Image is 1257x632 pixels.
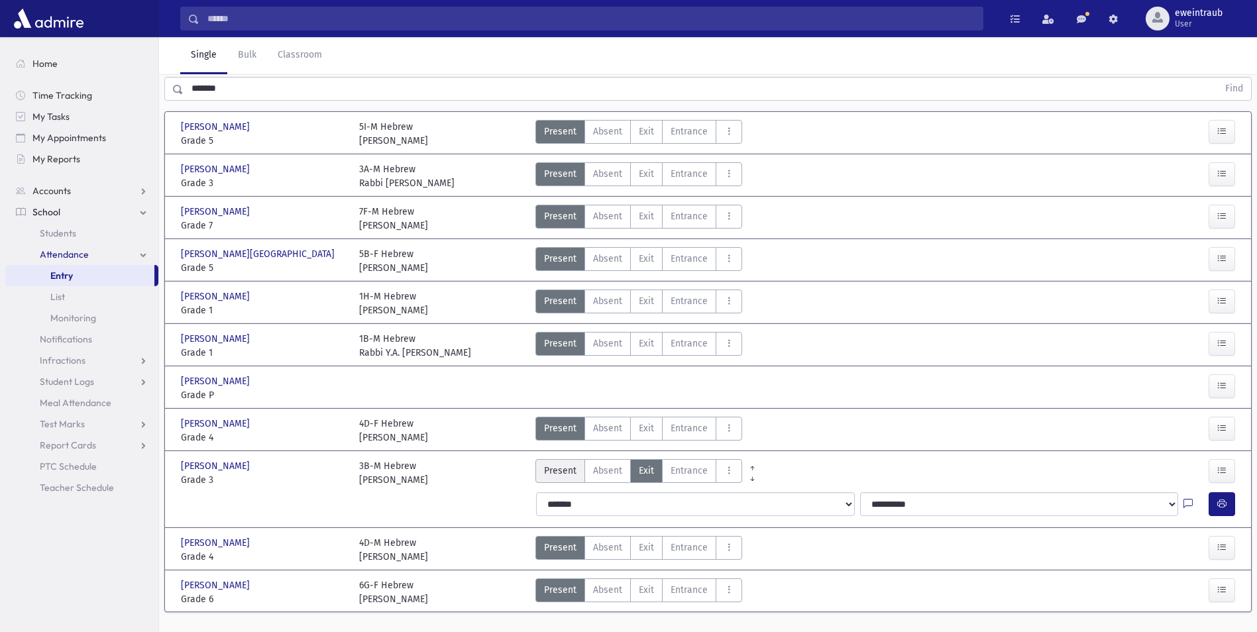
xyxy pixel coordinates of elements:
span: Test Marks [40,418,85,430]
span: Grade 3 [181,176,346,190]
div: 5B-F Hebrew [PERSON_NAME] [359,247,428,275]
div: 1B-M Hebrew Rabbi Y.A. [PERSON_NAME] [359,332,471,360]
span: Entrance [671,252,708,266]
span: Attendance [40,248,89,260]
span: Exit [639,421,654,435]
span: Absent [593,209,622,223]
div: AttTypes [535,417,742,445]
span: Grade 1 [181,346,346,360]
span: eweintraub [1175,8,1223,19]
a: Meal Attendance [5,392,158,413]
a: School [5,201,158,223]
span: Time Tracking [32,89,92,101]
a: My Reports [5,148,158,170]
span: Exit [639,252,654,266]
a: Entry [5,265,154,286]
a: My Tasks [5,106,158,127]
div: 3B-M Hebrew [PERSON_NAME] [359,459,428,487]
a: Home [5,53,158,74]
span: Entry [50,270,73,282]
span: [PERSON_NAME] [181,459,252,473]
a: PTC Schedule [5,456,158,477]
a: Report Cards [5,435,158,456]
span: Exit [639,167,654,181]
span: Entrance [671,209,708,223]
img: AdmirePro [11,5,87,32]
button: Find [1217,78,1251,100]
span: Present [544,167,576,181]
span: Entrance [671,294,708,308]
span: Entrance [671,125,708,138]
a: Accounts [5,180,158,201]
a: Single [180,37,227,74]
span: Present [544,337,576,350]
span: Grade 4 [181,431,346,445]
div: AttTypes [535,332,742,360]
span: Present [544,464,576,478]
span: Present [544,252,576,266]
span: Absent [593,125,622,138]
span: Absent [593,541,622,554]
span: [PERSON_NAME] [181,205,252,219]
div: AttTypes [535,290,742,317]
span: [PERSON_NAME] [181,290,252,303]
span: Exit [639,209,654,223]
span: Grade 6 [181,592,346,606]
div: 4D-M Hebrew [PERSON_NAME] [359,536,428,564]
span: Exit [639,541,654,554]
div: AttTypes [535,536,742,564]
span: Exit [639,464,654,478]
div: AttTypes [535,578,742,606]
span: Exit [639,583,654,597]
a: Student Logs [5,371,158,392]
span: Absent [593,252,622,266]
span: Grade 4 [181,550,346,564]
span: [PERSON_NAME] [181,536,252,550]
div: 3A-M Hebrew Rabbi [PERSON_NAME] [359,162,455,190]
span: Home [32,58,58,70]
div: 6G-F Hebrew [PERSON_NAME] [359,578,428,606]
span: Entrance [671,583,708,597]
div: 7F-M Hebrew [PERSON_NAME] [359,205,428,233]
span: [PERSON_NAME] [181,332,252,346]
span: Entrance [671,541,708,554]
span: Entrance [671,464,708,478]
a: Classroom [267,37,333,74]
a: My Appointments [5,127,158,148]
div: 1H-M Hebrew [PERSON_NAME] [359,290,428,317]
span: Grade 5 [181,261,346,275]
span: Absent [593,583,622,597]
span: My Appointments [32,132,106,144]
div: AttTypes [535,247,742,275]
span: Grade P [181,388,346,402]
span: Absent [593,294,622,308]
a: List [5,286,158,307]
div: AttTypes [535,120,742,148]
span: List [50,291,65,303]
span: My Tasks [32,111,70,123]
span: [PERSON_NAME] [181,120,252,134]
a: Test Marks [5,413,158,435]
span: Absent [593,167,622,181]
span: Present [544,209,576,223]
span: Absent [593,464,622,478]
a: Attendance [5,244,158,265]
a: Bulk [227,37,267,74]
span: Exit [639,294,654,308]
a: Teacher Schedule [5,477,158,498]
a: Notifications [5,329,158,350]
div: 4D-F Hebrew [PERSON_NAME] [359,417,428,445]
span: Meal Attendance [40,397,111,409]
div: AttTypes [535,205,742,233]
a: Infractions [5,350,158,371]
span: [PERSON_NAME] [181,417,252,431]
span: [PERSON_NAME][GEOGRAPHIC_DATA] [181,247,337,261]
span: Present [544,583,576,597]
span: [PERSON_NAME] [181,578,252,592]
div: AttTypes [535,459,742,487]
a: Time Tracking [5,85,158,106]
span: Student Logs [40,376,94,388]
span: Grade 1 [181,303,346,317]
span: [PERSON_NAME] [181,162,252,176]
span: User [1175,19,1223,29]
